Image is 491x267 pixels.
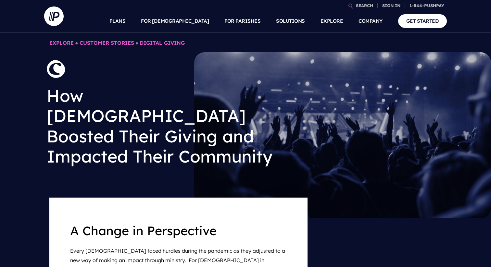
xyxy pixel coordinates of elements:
span: ● [75,40,78,46]
a: SOLUTIONS [276,10,305,32]
a: FOR PARISHES [224,10,260,32]
a: EXPLORE [321,10,343,32]
h2: A Change in Perspective [70,218,287,244]
a: FOR [DEMOGRAPHIC_DATA] [141,10,209,32]
a: GET STARTED [398,14,447,28]
a: Digital Giving [140,40,185,46]
a: COMPANY [359,10,383,32]
a: PLANS [109,10,126,32]
h1: How [DEMOGRAPHIC_DATA] Boosted Their Giving and Impacted Their Community [47,80,273,172]
a: CUSTOMER STORIES [80,40,134,46]
span: ● [135,40,139,46]
img: How Carmel Church Boosted Their Giving and Impacted Their Community - Logo Picture [47,60,65,78]
a: EXPLORE [49,40,74,46]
